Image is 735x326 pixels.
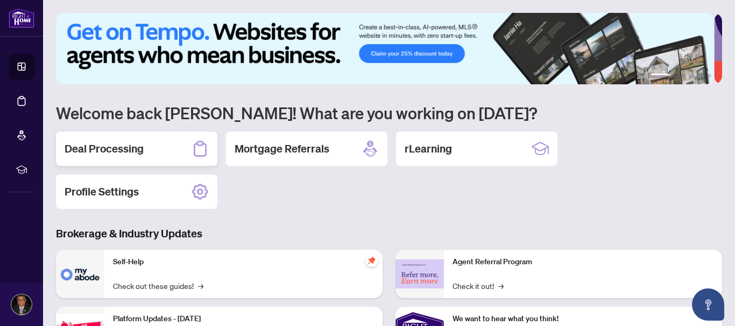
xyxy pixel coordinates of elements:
button: 4 [690,74,694,78]
p: Self-Help [113,256,374,268]
img: Self-Help [56,250,104,298]
img: logo [9,8,34,28]
h3: Brokerage & Industry Updates [56,226,722,241]
h2: rLearning [405,141,452,156]
h1: Welcome back [PERSON_NAME]! What are you working on [DATE]? [56,103,722,123]
h2: Profile Settings [65,184,139,199]
button: Open asap [692,288,724,321]
a: Check out these guides!→ [113,280,203,292]
button: 2 [673,74,677,78]
img: Agent Referral Program [395,259,444,289]
button: 3 [681,74,685,78]
img: Profile Icon [11,294,32,315]
span: pushpin [365,254,378,267]
h2: Mortgage Referrals [235,141,329,156]
h2: Deal Processing [65,141,144,156]
button: 5 [698,74,703,78]
a: Check it out!→ [453,280,504,292]
button: 6 [707,74,711,78]
p: Agent Referral Program [453,256,713,268]
p: Platform Updates - [DATE] [113,313,374,325]
p: We want to hear what you think! [453,313,713,325]
span: → [198,280,203,292]
img: Slide 0 [56,13,714,84]
button: 1 [651,74,668,78]
span: → [498,280,504,292]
